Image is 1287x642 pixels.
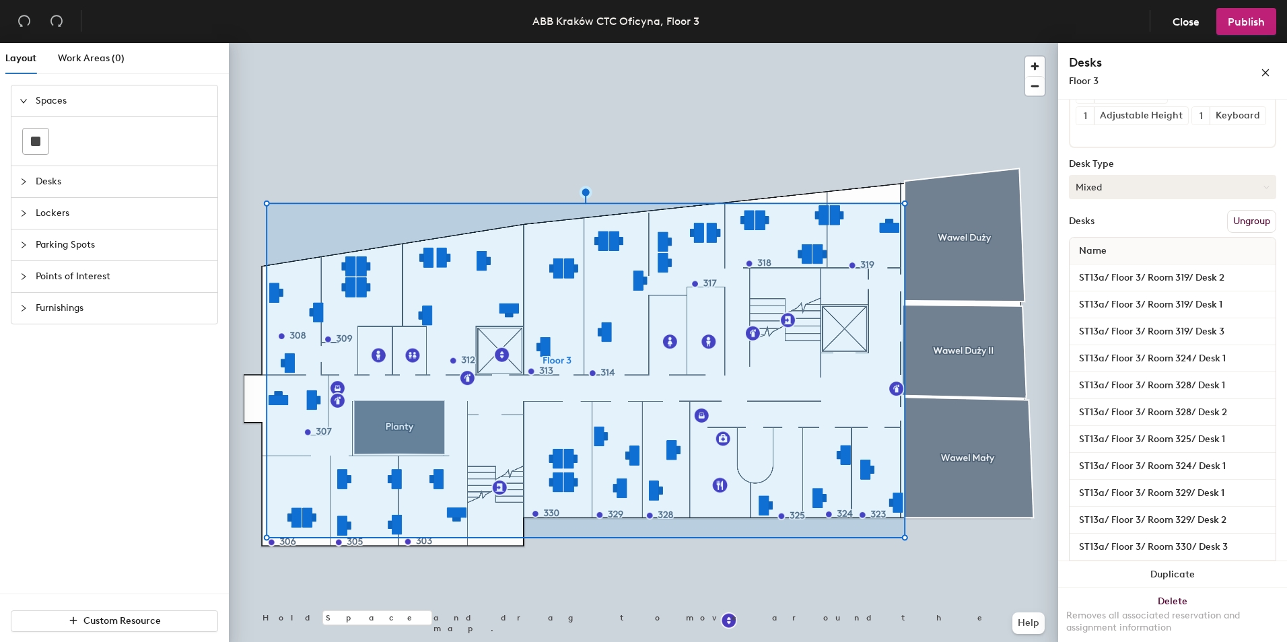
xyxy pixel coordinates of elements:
[1069,54,1217,71] h4: Desks
[1072,430,1273,449] input: Unnamed desk
[20,178,28,186] span: collapsed
[1076,107,1094,124] button: 1
[20,241,28,249] span: collapsed
[1072,538,1273,557] input: Unnamed desk
[20,97,28,105] span: expanded
[1192,107,1210,124] button: 1
[1261,68,1270,77] span: close
[1173,15,1199,28] span: Close
[36,198,209,229] span: Lockers
[36,229,209,260] span: Parking Spots
[1094,107,1188,124] div: Adjustable Height
[1216,8,1276,35] button: Publish
[58,52,125,64] span: Work Areas (0)
[1069,216,1094,227] div: Desks
[1058,561,1287,588] button: Duplicate
[43,8,70,35] button: Redo (⌘ + ⇧ + Z)
[1228,15,1265,28] span: Publish
[1072,349,1273,368] input: Unnamed desk
[1072,239,1113,263] span: Name
[20,273,28,281] span: collapsed
[36,85,209,116] span: Spaces
[36,261,209,292] span: Points of Interest
[1072,322,1273,341] input: Unnamed desk
[532,13,699,30] div: ABB Kraków CTC Oficyna, Floor 3
[36,166,209,197] span: Desks
[1069,75,1099,87] span: Floor 3
[1084,109,1087,123] span: 1
[20,209,28,217] span: collapsed
[1072,457,1273,476] input: Unnamed desk
[11,8,38,35] button: Undo (⌘ + Z)
[20,304,28,312] span: collapsed
[11,610,218,632] button: Custom Resource
[18,14,31,28] span: undo
[1072,295,1273,314] input: Unnamed desk
[36,293,209,324] span: Furnishings
[1072,484,1273,503] input: Unnamed desk
[1161,8,1211,35] button: Close
[1227,210,1276,233] button: Ungroup
[1069,159,1276,170] div: Desk Type
[1069,175,1276,199] button: Mixed
[1072,511,1273,530] input: Unnamed desk
[1072,403,1273,422] input: Unnamed desk
[1072,269,1273,287] input: Unnamed desk
[83,615,161,627] span: Custom Resource
[1210,107,1265,124] div: Keyboard
[1012,612,1045,634] button: Help
[1072,376,1273,395] input: Unnamed desk
[5,52,36,64] span: Layout
[1199,109,1203,123] span: 1
[1066,610,1279,634] div: Removes all associated reservation and assignment information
